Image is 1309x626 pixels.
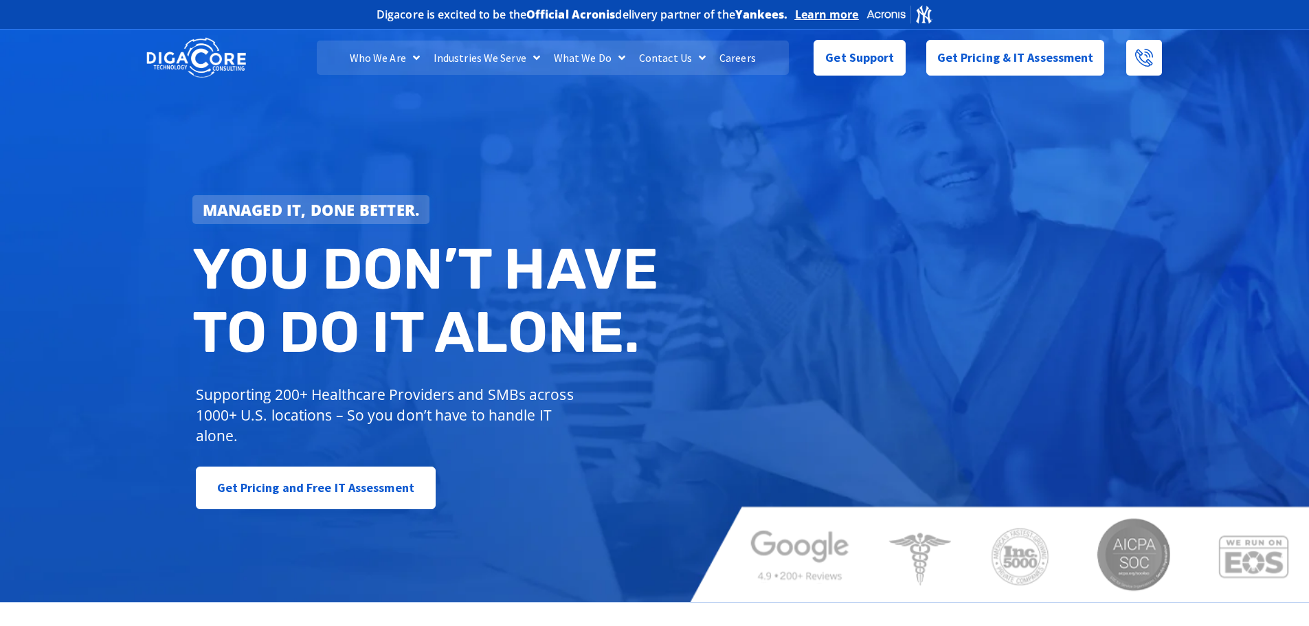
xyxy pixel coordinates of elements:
[146,36,246,80] img: DigaCore Technology Consulting
[735,7,788,22] b: Yankees.
[547,41,632,75] a: What We Do
[814,40,905,76] a: Get Support
[217,474,414,502] span: Get Pricing and Free IT Assessment
[427,41,547,75] a: Industries We Serve
[937,44,1094,71] span: Get Pricing & IT Assessment
[192,238,665,364] h2: You don’t have to do IT alone.
[795,8,859,21] a: Learn more
[192,195,430,224] a: Managed IT, done better.
[713,41,763,75] a: Careers
[343,41,427,75] a: Who We Are
[377,9,788,20] h2: Digacore is excited to be the delivery partner of the
[926,40,1105,76] a: Get Pricing & IT Assessment
[866,4,933,24] img: Acronis
[526,7,616,22] b: Official Acronis
[632,41,713,75] a: Contact Us
[196,384,580,446] p: Supporting 200+ Healthcare Providers and SMBs across 1000+ U.S. locations – So you don’t have to ...
[203,199,420,220] strong: Managed IT, done better.
[825,44,894,71] span: Get Support
[317,41,788,75] nav: Menu
[196,467,436,509] a: Get Pricing and Free IT Assessment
